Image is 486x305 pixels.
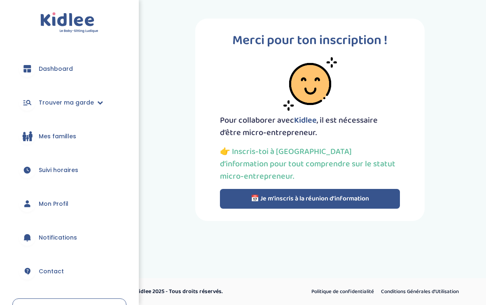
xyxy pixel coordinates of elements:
[39,166,78,175] span: Suivi horaires
[220,31,400,51] p: Merci pour ton inscription !
[12,189,126,219] a: Mon Profil
[130,287,278,296] p: © Kidlee 2025 - Tous droits réservés.
[12,155,126,185] a: Suivi horaires
[39,267,64,276] span: Contact
[220,189,400,209] button: 📅 Je m’inscris à la réunion d’information
[39,65,73,73] span: Dashboard
[12,223,126,252] a: Notifications
[12,54,126,84] a: Dashboard
[220,145,400,182] p: 👉 Inscris-toi à [GEOGRAPHIC_DATA] d’information pour tout comprendre sur le statut micro-entrepre...
[12,256,126,286] a: Contact
[378,286,462,297] a: Conditions Générales d’Utilisation
[12,121,126,151] a: Mes familles
[39,200,68,208] span: Mon Profil
[308,286,377,297] a: Politique de confidentialité
[283,57,337,111] img: smiley-face
[220,114,400,139] p: Pour collaborer avec , il est nécessaire d’être micro-entrepreneur.
[12,88,126,117] a: Trouver ma garde
[39,233,77,242] span: Notifications
[39,132,76,141] span: Mes familles
[40,12,98,33] img: logo.svg
[294,114,317,127] span: Kidlee
[39,98,94,107] span: Trouver ma garde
